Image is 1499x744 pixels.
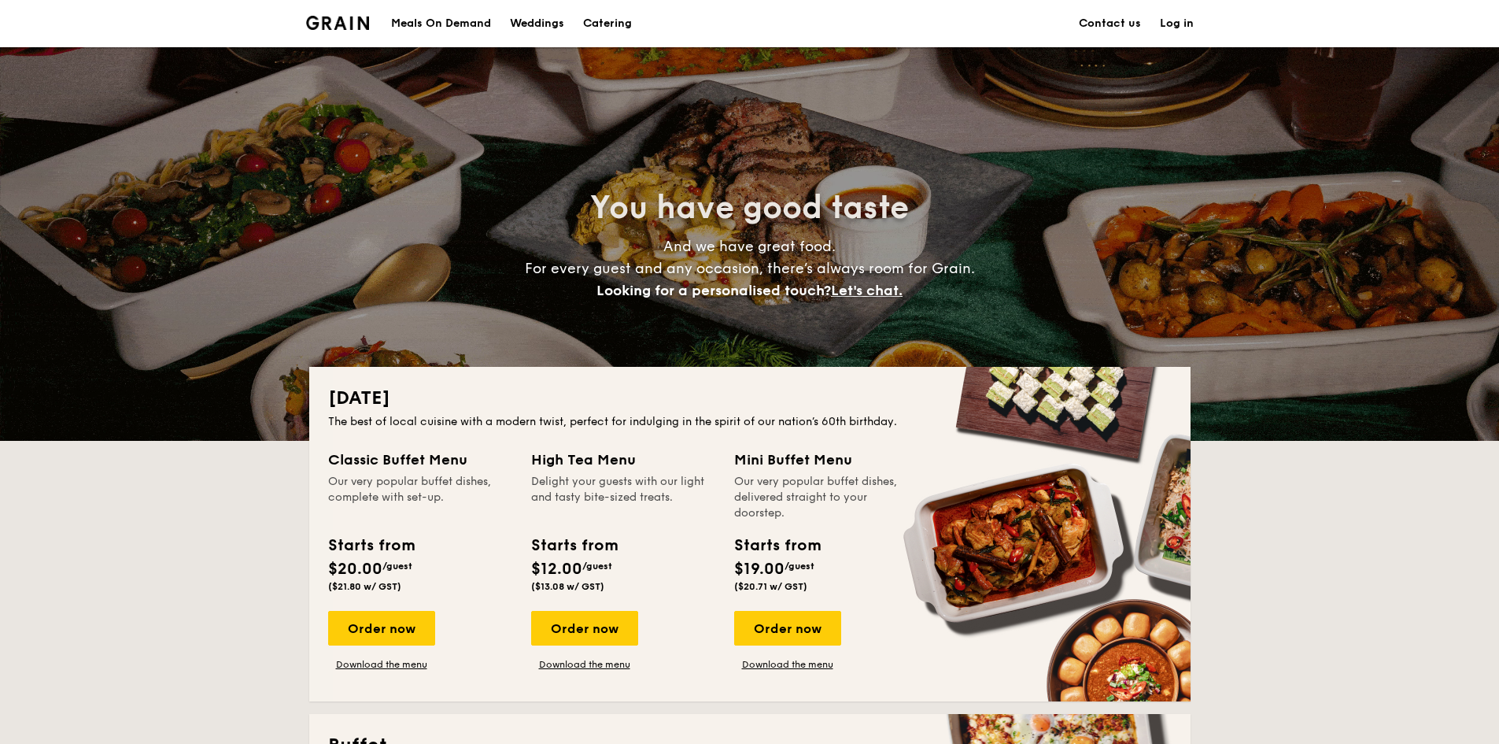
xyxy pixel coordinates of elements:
span: $12.00 [531,560,582,579]
span: You have good taste [590,189,909,227]
div: Starts from [328,534,414,557]
span: /guest [785,561,814,572]
div: Order now [328,611,435,646]
span: /guest [582,561,612,572]
div: Mini Buffet Menu [734,449,918,471]
div: Starts from [734,534,820,557]
div: Delight your guests with our light and tasty bite-sized treats. [531,474,715,521]
span: /guest [382,561,412,572]
span: $20.00 [328,560,382,579]
a: Logotype [306,16,370,30]
span: ($13.08 w/ GST) [531,581,604,592]
h2: [DATE] [328,386,1172,411]
span: And we have great food. For every guest and any occasion, there’s always room for Grain. [525,238,975,299]
div: Order now [531,611,638,646]
span: ($21.80 w/ GST) [328,581,401,592]
div: Classic Buffet Menu [328,449,512,471]
a: Download the menu [531,658,638,671]
span: $19.00 [734,560,785,579]
img: Grain [306,16,370,30]
div: Order now [734,611,841,646]
span: ($20.71 w/ GST) [734,581,807,592]
div: The best of local cuisine with a modern twist, perfect for indulging in the spirit of our nation’... [328,414,1172,430]
a: Download the menu [328,658,435,671]
span: Let's chat. [831,282,903,299]
div: Our very popular buffet dishes, complete with set-up. [328,474,512,521]
div: High Tea Menu [531,449,715,471]
span: Looking for a personalised touch? [596,282,831,299]
div: Our very popular buffet dishes, delivered straight to your doorstep. [734,474,918,521]
a: Download the menu [734,658,841,671]
div: Starts from [531,534,617,557]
